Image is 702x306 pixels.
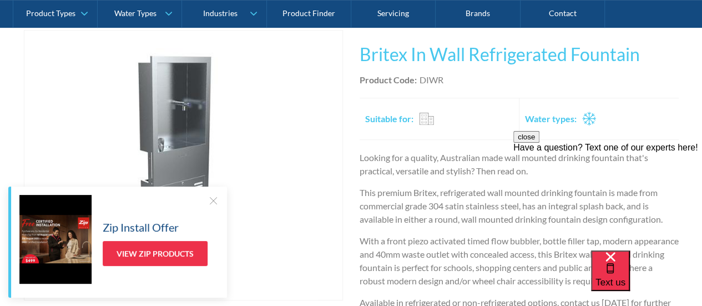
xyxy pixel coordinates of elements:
h2: Water types: [525,112,577,126]
div: Water Types [114,9,156,18]
iframe: podium webchat widget bubble [591,250,702,306]
div: Product Types [26,9,75,18]
div: Industries [203,9,237,18]
h2: Suitable for: [365,112,413,126]
div: DIWR [420,73,443,87]
strong: Product Code: [360,74,417,85]
p: With a front piezo activated timed flow bubbler, bottle filler tap, modern appearance and 40mm wa... [360,234,679,288]
a: View Zip Products [103,241,208,266]
img: Zip Install Offer [19,195,92,284]
p: This premium Britex, refrigerated wall mounted drinking fountain is made from commercial grade 30... [360,186,679,226]
h1: Britex In Wall Refrigerated Fountain [360,41,679,68]
h5: Zip Install Offer [103,219,179,235]
p: Looking for a quality, Australian made wall mounted drinking fountain that's practical, versatile... [360,151,679,178]
img: Britex In Wall Refrigerated Fountain [49,31,318,300]
a: open lightbox [24,30,343,300]
iframe: podium webchat widget prompt [513,131,702,264]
